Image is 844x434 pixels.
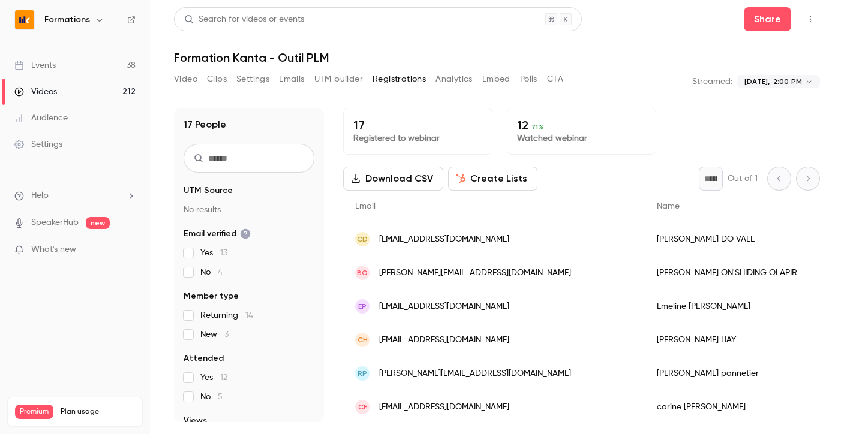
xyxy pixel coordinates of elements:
[218,268,223,276] span: 4
[358,301,367,312] span: EP
[744,7,791,31] button: Share
[236,70,269,89] button: Settings
[645,357,809,390] div: [PERSON_NAME] pannetier
[355,202,376,210] span: Email
[379,233,509,246] span: [EMAIL_ADDRESS][DOMAIN_NAME]
[357,234,368,245] span: CD
[379,401,509,414] span: [EMAIL_ADDRESS][DOMAIN_NAME]
[379,300,509,313] span: [EMAIL_ADDRESS][DOMAIN_NAME]
[358,402,367,412] span: cF
[121,245,136,255] iframe: Noticeable Trigger
[379,367,571,380] span: [PERSON_NAME][EMAIL_ADDRESS][DOMAIN_NAME]
[44,14,90,26] h6: Formations
[31,243,76,256] span: What's new
[184,117,226,132] h1: 17 People
[31,189,49,202] span: Help
[728,173,758,185] p: Out of 1
[184,204,314,216] p: No results
[174,70,197,89] button: Video
[15,405,53,419] span: Premium
[744,76,770,87] span: [DATE],
[482,70,510,89] button: Embed
[520,70,537,89] button: Polls
[645,290,809,323] div: Emeline [PERSON_NAME]
[200,372,227,384] span: Yes
[15,10,34,29] img: Formations
[773,76,802,87] span: 2:00 PM
[353,118,482,132] p: 17
[379,267,571,279] span: [PERSON_NAME][EMAIL_ADDRESS][DOMAIN_NAME]
[86,217,110,229] span: new
[517,118,646,132] p: 12
[435,70,473,89] button: Analytics
[314,70,363,89] button: UTM builder
[61,407,135,417] span: Plan usage
[645,256,809,290] div: [PERSON_NAME] ON'SHIDING OLAPIR
[657,202,680,210] span: Name
[184,13,304,26] div: Search for videos or events
[200,247,227,259] span: Yes
[184,290,239,302] span: Member type
[645,222,809,256] div: [PERSON_NAME] DO VALE
[200,309,253,321] span: Returning
[245,311,253,320] span: 14
[14,112,68,124] div: Audience
[379,334,509,346] span: [EMAIL_ADDRESS][DOMAIN_NAME]
[174,50,820,65] h1: Formation Kanta - Outil PLM
[358,368,367,379] span: rp
[373,70,426,89] button: Registrations
[200,328,229,340] span: New
[200,391,223,403] span: No
[357,267,368,278] span: BO
[358,334,368,345] span: CH
[517,132,646,144] p: Watched webinar
[220,373,227,382] span: 12
[220,249,227,257] span: 13
[692,76,732,88] p: Streamed:
[547,70,563,89] button: CTA
[218,393,223,401] span: 5
[184,185,233,197] span: UTM Source
[448,167,537,191] button: Create Lists
[184,352,224,364] span: Attended
[531,123,544,131] span: 71 %
[31,216,79,229] a: SpeakerHub
[279,70,304,89] button: Emails
[224,330,229,339] span: 3
[353,132,482,144] p: Registered to webinar
[645,390,809,424] div: carine [PERSON_NAME]
[801,10,820,29] button: Top Bar Actions
[14,189,136,202] li: help-dropdown-opener
[207,70,227,89] button: Clips
[14,59,56,71] div: Events
[14,138,62,150] div: Settings
[343,167,443,191] button: Download CSV
[184,415,207,427] span: Views
[184,228,251,240] span: Email verified
[14,86,57,98] div: Videos
[645,323,809,357] div: [PERSON_NAME] HAY
[200,266,223,278] span: No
